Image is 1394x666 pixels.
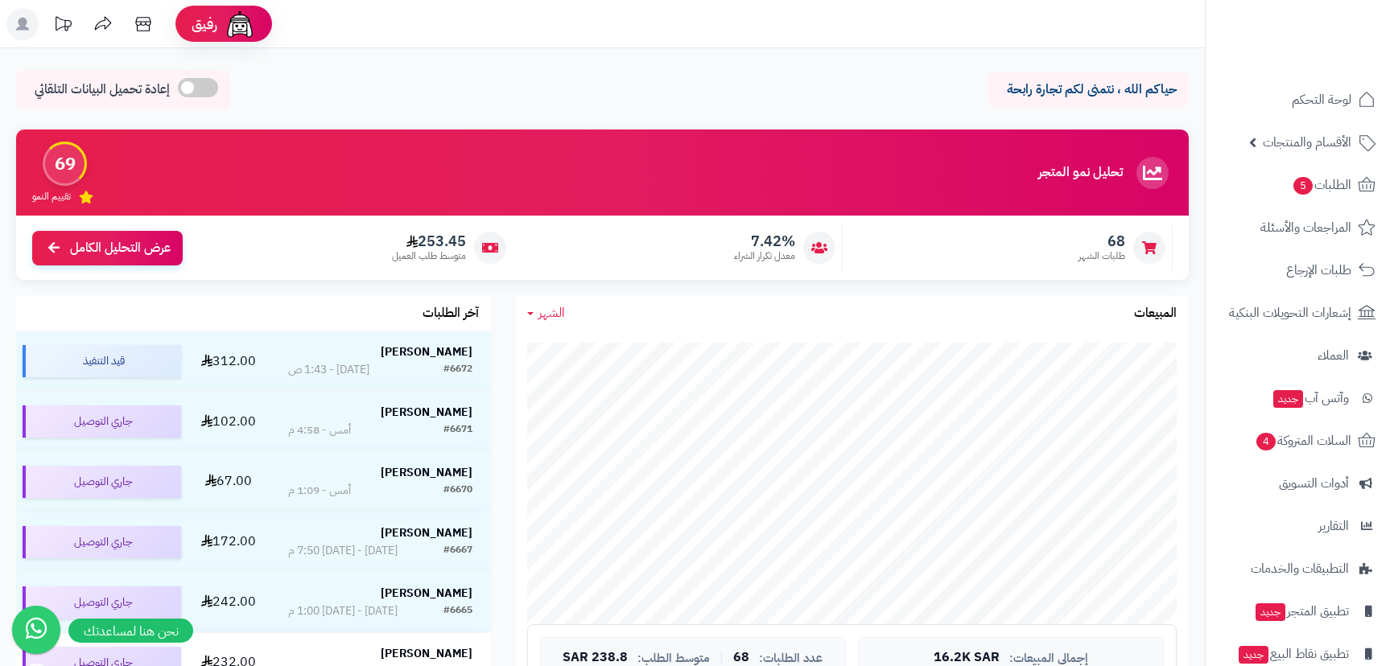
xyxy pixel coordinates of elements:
[1279,472,1349,495] span: أدوات التسويق
[288,422,351,438] div: أمس - 4:58 م
[188,573,270,632] td: 242.00
[1273,390,1303,408] span: جديد
[423,306,479,321] h3: آخر الطلبات
[288,483,351,499] div: أمس - 1:09 م
[1263,131,1351,154] span: الأقسام والمنتجات
[1215,421,1384,460] a: السلات المتروكة4
[443,603,472,619] div: #6665
[23,405,181,438] div: جاري التوصيل
[443,483,472,499] div: #6670
[1292,88,1351,111] span: لوحة التحكم
[188,331,270,391] td: 312.00
[288,603,398,619] div: [DATE] - [DATE] 1:00 م
[381,524,472,541] strong: [PERSON_NAME]
[381,343,472,360] strong: [PERSON_NAME]
[381,404,472,421] strong: [PERSON_NAME]
[188,452,270,512] td: 67.00
[32,190,71,203] span: تقييم النمو
[23,526,181,558] div: جاري التوصيل
[538,303,565,323] span: الشهر
[23,586,181,619] div: جاري التوصيل
[443,362,472,378] div: #6672
[1318,515,1349,537] span: التقارير
[734,249,795,263] span: معدل تكرار الشراء
[392,249,466,263] span: متوسط طلب العميل
[392,232,466,250] span: 253.45
[288,543,398,559] div: [DATE] - [DATE] 7:50 م
[224,8,256,40] img: ai-face.png
[1215,549,1384,588] a: التطبيقات والخدمات
[1215,464,1384,503] a: أدوات التسويق
[23,345,181,377] div: قيد التنفيذ
[443,543,472,559] div: #6667
[1078,249,1125,263] span: طلبات الشهر
[23,466,181,498] div: جاري التوصيل
[1000,80,1177,99] p: حياكم الله ، نتمنى لكم تجارة رابحة
[1256,603,1285,621] span: جديد
[1215,507,1384,545] a: التقارير
[1318,344,1349,367] span: العملاء
[288,362,369,378] div: [DATE] - 1:43 ص
[1078,232,1125,250] span: 68
[35,80,170,99] span: إعادة تحميل البيانات التلقائي
[563,651,628,665] span: 238.8 SAR
[1256,433,1276,450] span: 4
[1286,259,1351,282] span: طلبات الإرجاع
[1255,430,1351,452] span: السلات المتروكة
[381,464,472,481] strong: [PERSON_NAME]
[1215,208,1384,247] a: المراجعات والأسئلة
[1215,592,1384,631] a: تطبيق المتجرجديد
[1260,216,1351,239] span: المراجعات والأسئلة
[70,239,171,257] span: عرض التحليل الكامل
[192,14,217,34] span: رفيق
[1239,646,1268,664] span: جديد
[381,645,472,662] strong: [PERSON_NAME]
[637,652,710,665] span: متوسط الطلب:
[1215,166,1384,204] a: الطلبات5
[443,422,472,438] div: #6671
[734,232,795,250] span: 7.42%
[1215,251,1384,290] a: طلبات الإرجاع
[759,652,823,665] span: عدد الطلبات:
[188,512,270,572] td: 172.00
[1272,387,1349,409] span: وآتس آب
[1215,80,1384,119] a: لوحة التحكم
[1038,166,1123,180] h3: تحليل نمو المتجر
[1237,643,1349,665] span: تطبيق نقاط البيع
[32,231,183,265] a: عرض التحليل الكامل
[934,651,1000,665] span: 16.2K SAR
[733,651,749,665] span: 68
[1009,652,1088,665] span: إجمالي المبيعات:
[381,585,472,602] strong: [PERSON_NAME]
[1293,177,1313,195] span: 5
[1215,336,1384,375] a: العملاء
[1134,306,1177,321] h3: المبيعات
[720,652,724,664] span: |
[1215,379,1384,417] a: وآتس آبجديد
[1229,302,1351,324] span: إشعارات التحويلات البنكية
[1251,557,1349,580] span: التطبيقات والخدمات
[1215,294,1384,332] a: إشعارات التحويلات البنكية
[188,392,270,451] td: 102.00
[527,304,565,323] a: الشهر
[1292,174,1351,196] span: الطلبات
[43,8,83,44] a: تحديثات المنصة
[1254,600,1349,623] span: تطبيق المتجر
